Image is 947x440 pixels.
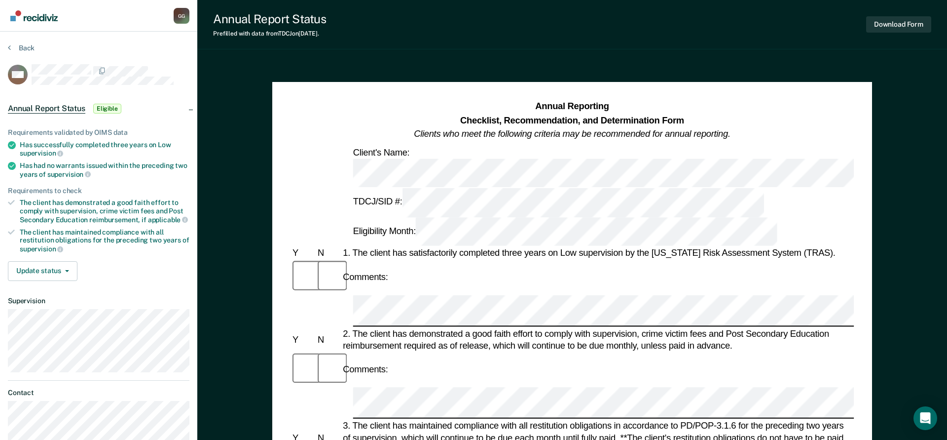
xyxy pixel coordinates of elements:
div: 1. The client has satisfactorily completed three years on Low supervision by the [US_STATE] Risk ... [341,247,854,259]
button: Profile dropdown button [174,8,189,24]
div: Y [291,333,316,346]
div: Requirements to check [8,187,189,195]
span: supervision [20,149,63,157]
div: Has successfully completed three years on Low [20,141,189,158]
strong: Annual Reporting [535,101,609,111]
div: Comments: [341,363,390,376]
div: Annual Report Status [213,12,326,26]
button: Update status [8,261,77,281]
div: Requirements validated by OIMS data [8,128,189,137]
strong: Checklist, Recommendation, and Determination Form [460,115,684,125]
div: Has had no warrants issued within the preceding two years of [20,161,189,178]
div: N [316,333,341,346]
em: Clients who meet the following criteria may be recommended for annual reporting. [414,128,730,138]
div: Y [291,247,316,259]
div: N [316,247,341,259]
div: Comments: [341,271,390,283]
span: Eligible [93,104,121,114]
div: G G [174,8,189,24]
button: Download Form [866,16,931,33]
button: Back [8,43,35,52]
span: applicable [148,216,188,224]
img: Recidiviz [10,10,58,21]
dt: Supervision [8,297,189,305]
div: Eligibility Month: [351,217,780,246]
dt: Contact [8,389,189,397]
span: Annual Report Status [8,104,85,114]
div: The client has maintained compliance with all restitution obligations for the preceding two years of [20,228,189,253]
span: supervision [20,245,63,253]
div: 2. The client has demonstrated a good faith effort to comply with supervision, crime victim fees ... [341,327,854,352]
div: TDCJ/SID #: [351,188,766,217]
div: Open Intercom Messenger [913,406,937,430]
div: Prefilled with data from TDCJ on [DATE] . [213,30,326,37]
span: supervision [47,170,91,178]
div: The client has demonstrated a good faith effort to comply with supervision, crime victim fees and... [20,199,189,224]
